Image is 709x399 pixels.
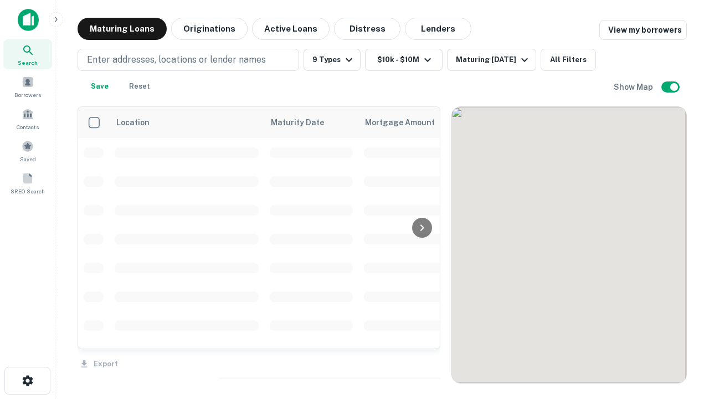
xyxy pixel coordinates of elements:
span: Mortgage Amount [365,116,449,129]
button: Reset [122,75,157,98]
button: Lenders [405,18,471,40]
button: Distress [334,18,400,40]
a: View my borrowers [599,20,687,40]
a: Borrowers [3,71,52,101]
span: Contacts [17,122,39,131]
a: Search [3,39,52,69]
div: 0 0 [452,107,686,383]
a: SREO Search [3,168,52,198]
span: SREO Search [11,187,45,196]
div: Maturing [DATE] [456,53,531,66]
button: Active Loans [252,18,330,40]
p: Enter addresses, locations or lender names [87,53,266,66]
span: Search [18,58,38,67]
button: $10k - $10M [365,49,443,71]
th: Location [109,107,264,138]
th: Mortgage Amount [358,107,480,138]
a: Saved [3,136,52,166]
button: Enter addresses, locations or lender names [78,49,299,71]
a: Contacts [3,104,52,134]
button: Maturing [DATE] [447,49,536,71]
span: Maturity Date [271,116,338,129]
button: All Filters [541,49,596,71]
button: 9 Types [304,49,361,71]
img: capitalize-icon.png [18,9,39,31]
iframe: Chat Widget [654,310,709,364]
span: Saved [20,155,36,163]
button: Save your search to get updates of matches that match your search criteria. [82,75,117,98]
button: Maturing Loans [78,18,167,40]
span: Location [116,116,150,129]
h6: Show Map [614,81,655,93]
button: Originations [171,18,248,40]
th: Maturity Date [264,107,358,138]
span: Borrowers [14,90,41,99]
